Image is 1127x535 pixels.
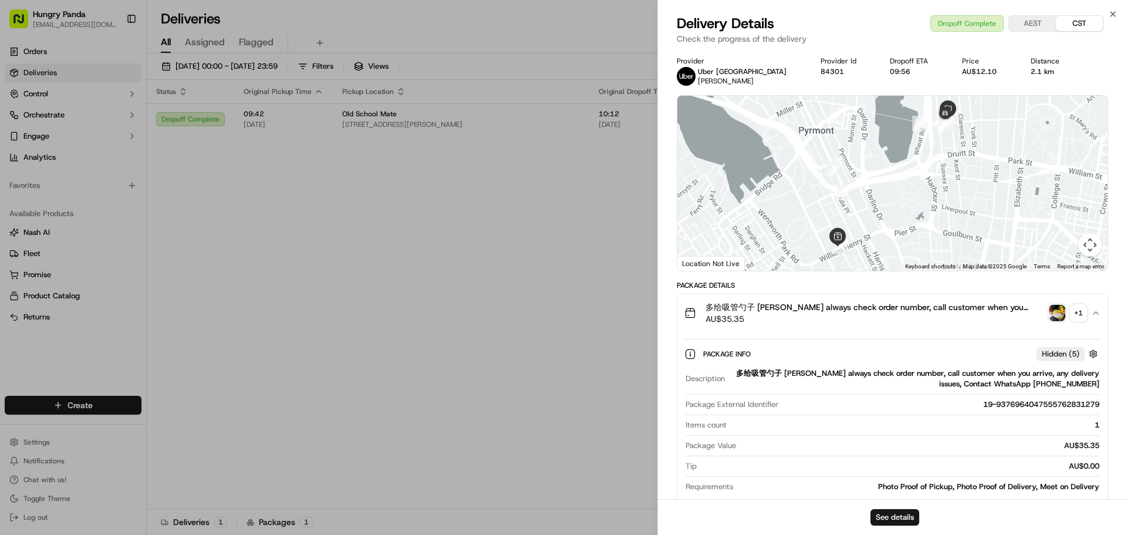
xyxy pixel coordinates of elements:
div: Start new chat [53,112,193,124]
span: Knowledge Base [23,263,90,274]
div: 1 [846,267,862,282]
button: CST [1056,16,1103,31]
p: Welcome 👋 [12,47,214,66]
span: Hidden ( 5 ) [1042,349,1079,359]
div: Provider [677,56,802,66]
div: 19-9376964047555762831279 [783,399,1099,410]
img: Nash [12,12,35,35]
div: 💻 [99,264,109,273]
div: 09:56 [890,67,943,76]
img: Asif Zaman Khan [12,171,31,190]
span: Requirements [686,482,733,492]
button: photo_proof_of_pickup image+1 [1049,305,1086,321]
a: Powered byPylon [83,291,142,300]
div: 6 [912,116,927,131]
button: Keyboard shortcuts [905,263,956,271]
div: 3 [837,184,852,200]
button: Map camera controls [1078,233,1102,257]
span: AU$35.35 [706,313,1044,325]
div: 2 [833,238,848,254]
div: Distance [1031,56,1075,66]
button: Start new chat [200,116,214,130]
span: Tip [686,461,697,472]
div: 多给吸管勺子 [PERSON_NAME] always check order number, call customer when you arrive, any delivery issue... [677,332,1108,513]
a: Report a map error [1057,263,1104,270]
span: Items count [686,420,727,430]
input: Got a question? Start typing here... [31,76,211,88]
div: AU$0.00 [701,461,1099,472]
a: Terms (opens in new tab) [1034,263,1050,270]
button: 多给吸管勺子 [PERSON_NAME] always check order number, call customer when you arrive, any delivery issue... [677,294,1108,332]
div: AU$35.35 [741,440,1099,451]
div: 多给吸管勺子 [PERSON_NAME] always check order number, call customer when you arrive, any delivery issue... [730,368,1099,389]
span: Description [686,374,725,384]
div: 2.1 km [1031,67,1075,76]
div: Photo Proof of Pickup, Photo Proof of Delivery, Meet on Delivery [738,482,1099,492]
div: 1 [731,420,1099,430]
span: [PERSON_NAME] [36,182,95,191]
img: 1736555255976-a54dd68f-1ca7-489b-9aae-adbdc363a1c4 [23,183,33,192]
span: [PERSON_NAME] [698,76,754,86]
div: We're available if you need us! [53,124,161,133]
img: 1736555255976-a54dd68f-1ca7-489b-9aae-adbdc363a1c4 [23,214,33,224]
img: Google [680,255,719,271]
img: 1736555255976-a54dd68f-1ca7-489b-9aae-adbdc363a1c4 [12,112,33,133]
span: Delivery Details [677,14,774,33]
button: 84301 [821,67,844,76]
button: See all [182,150,214,164]
div: Provider Id [821,56,872,66]
p: Check the progress of the delivery [677,33,1108,45]
div: 8 [937,116,953,131]
span: API Documentation [111,263,188,274]
img: uber-new-logo.jpeg [677,67,696,86]
div: 📗 [12,264,21,273]
span: • [97,182,102,191]
span: Package Info [703,349,753,359]
a: 💻API Documentation [95,258,193,279]
img: photo_proof_of_pickup image [1049,305,1065,321]
p: Uber [GEOGRAPHIC_DATA] [698,67,787,76]
button: See details [870,509,919,526]
div: Dropoff ETA [890,56,943,66]
span: 8月19日 [104,214,131,223]
span: 8月27日 [104,182,131,191]
div: 5 [828,107,843,122]
div: 4 [827,161,842,176]
span: [PERSON_NAME] [36,214,95,223]
button: AEST [1009,16,1056,31]
span: Package Value [686,440,736,451]
div: 7 [939,117,954,133]
div: Past conversations [12,153,79,162]
span: Package External Identifier [686,399,778,410]
img: 1727276513143-84d647e1-66c0-4f92-a045-3c9f9f5dfd92 [25,112,46,133]
div: Price [962,56,1012,66]
a: 📗Knowledge Base [7,258,95,279]
div: Package Details [677,281,1108,290]
div: + 1 [1070,305,1086,321]
a: Open this area in Google Maps (opens a new window) [680,255,719,271]
div: Location Not Live [677,256,745,271]
span: Pylon [117,291,142,300]
span: Map data ©2025 Google [963,263,1027,270]
span: 多给吸管勺子 [PERSON_NAME] always check order number, call customer when you arrive, any delivery issue... [706,301,1044,313]
button: Hidden (5) [1037,346,1101,361]
span: • [97,214,102,223]
img: Bea Lacdao [12,203,31,221]
div: AU$12.10 [962,67,1012,76]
